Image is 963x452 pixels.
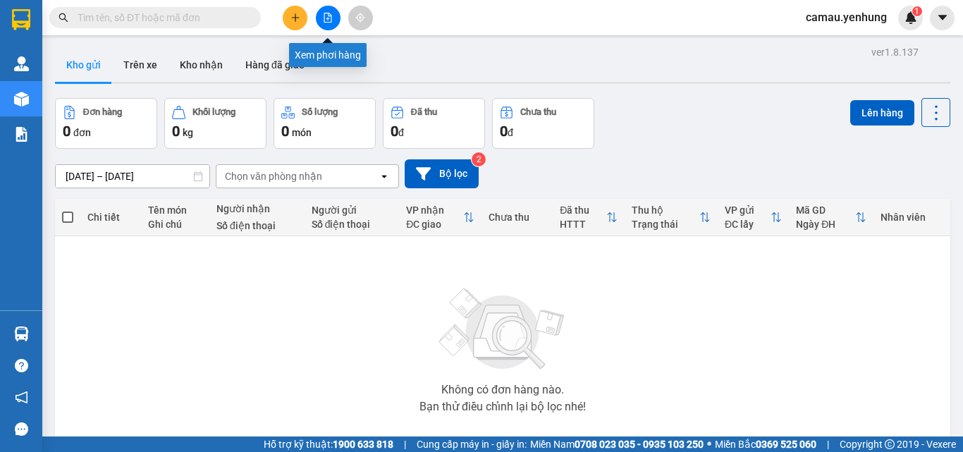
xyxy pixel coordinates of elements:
[530,436,704,452] span: Miền Nam
[789,199,873,236] th: Toggle SortBy
[63,123,70,140] span: 0
[904,11,917,24] img: icon-new-feature
[575,439,704,450] strong: 0708 023 035 - 0935 103 250
[885,439,895,449] span: copyright
[419,401,586,413] div: Bạn thử điều chỉnh lại bộ lọc nhé!
[871,44,919,60] div: ver 1.8.137
[718,199,789,236] th: Toggle SortBy
[264,436,393,452] span: Hỗ trợ kỹ thuật:
[406,204,463,216] div: VP nhận
[756,439,816,450] strong: 0369 525 060
[472,152,486,166] sup: 2
[850,100,914,126] button: Lên hàng
[489,212,546,223] div: Chưa thu
[560,204,606,216] div: Đã thu
[432,280,573,379] img: svg+xml;base64,PHN2ZyBjbGFzcz0ibGlzdC1wbHVnX19zdmciIHhtbG5zPSJodHRwOi8vd3d3LnczLm9yZy8yMDAwL3N2Zy...
[632,204,699,216] div: Thu hộ
[83,107,122,117] div: Đơn hàng
[398,127,404,138] span: đ
[148,219,202,230] div: Ghi chú
[312,204,393,216] div: Người gửi
[912,6,922,16] sup: 1
[625,199,718,236] th: Toggle SortBy
[796,204,855,216] div: Mã GD
[15,359,28,372] span: question-circle
[289,43,367,67] div: Xem phơi hàng
[183,127,193,138] span: kg
[234,48,316,82] button: Hàng đã giao
[553,199,624,236] th: Toggle SortBy
[87,212,134,223] div: Chi tiết
[14,56,29,71] img: warehouse-icon
[55,98,157,149] button: Đơn hàng0đơn
[404,436,406,452] span: |
[391,123,398,140] span: 0
[520,107,556,117] div: Chưa thu
[441,384,564,396] div: Không có đơn hàng nào.
[274,98,376,149] button: Số lượng0món
[172,123,180,140] span: 0
[112,48,168,82] button: Trên xe
[283,6,307,30] button: plus
[216,220,298,231] div: Số điện thoại
[930,6,955,30] button: caret-down
[323,13,333,23] span: file-add
[73,127,91,138] span: đơn
[355,13,365,23] span: aim
[78,10,244,25] input: Tìm tên, số ĐT hoặc mã đơn
[312,219,393,230] div: Số điện thoại
[417,436,527,452] span: Cung cấp máy in - giấy in:
[55,48,112,82] button: Kho gửi
[14,92,29,106] img: warehouse-icon
[399,199,481,236] th: Toggle SortBy
[12,9,30,30] img: logo-vxr
[56,165,209,188] input: Select a date range.
[406,219,463,230] div: ĐC giao
[725,204,771,216] div: VP gửi
[796,219,855,230] div: Ngày ĐH
[383,98,485,149] button: Đã thu0đ
[15,422,28,436] span: message
[632,219,699,230] div: Trạng thái
[290,13,300,23] span: plus
[411,107,437,117] div: Đã thu
[148,204,202,216] div: Tên món
[14,127,29,142] img: solution-icon
[168,48,234,82] button: Kho nhận
[192,107,235,117] div: Khối lượng
[14,326,29,341] img: warehouse-icon
[725,219,771,230] div: ĐC lấy
[379,171,390,182] svg: open
[59,13,68,23] span: search
[225,169,322,183] div: Chọn văn phòng nhận
[508,127,513,138] span: đ
[15,391,28,404] span: notification
[881,212,943,223] div: Nhân viên
[333,439,393,450] strong: 1900 633 818
[827,436,829,452] span: |
[795,8,898,26] span: camau.yenhung
[707,441,711,447] span: ⚪️
[281,123,289,140] span: 0
[500,123,508,140] span: 0
[302,107,338,117] div: Số lượng
[292,127,312,138] span: món
[164,98,266,149] button: Khối lượng0kg
[405,159,479,188] button: Bộ lọc
[216,203,298,214] div: Người nhận
[560,219,606,230] div: HTTT
[936,11,949,24] span: caret-down
[316,6,341,30] button: file-add
[715,436,816,452] span: Miền Bắc
[348,6,373,30] button: aim
[492,98,594,149] button: Chưa thu0đ
[914,6,919,16] span: 1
